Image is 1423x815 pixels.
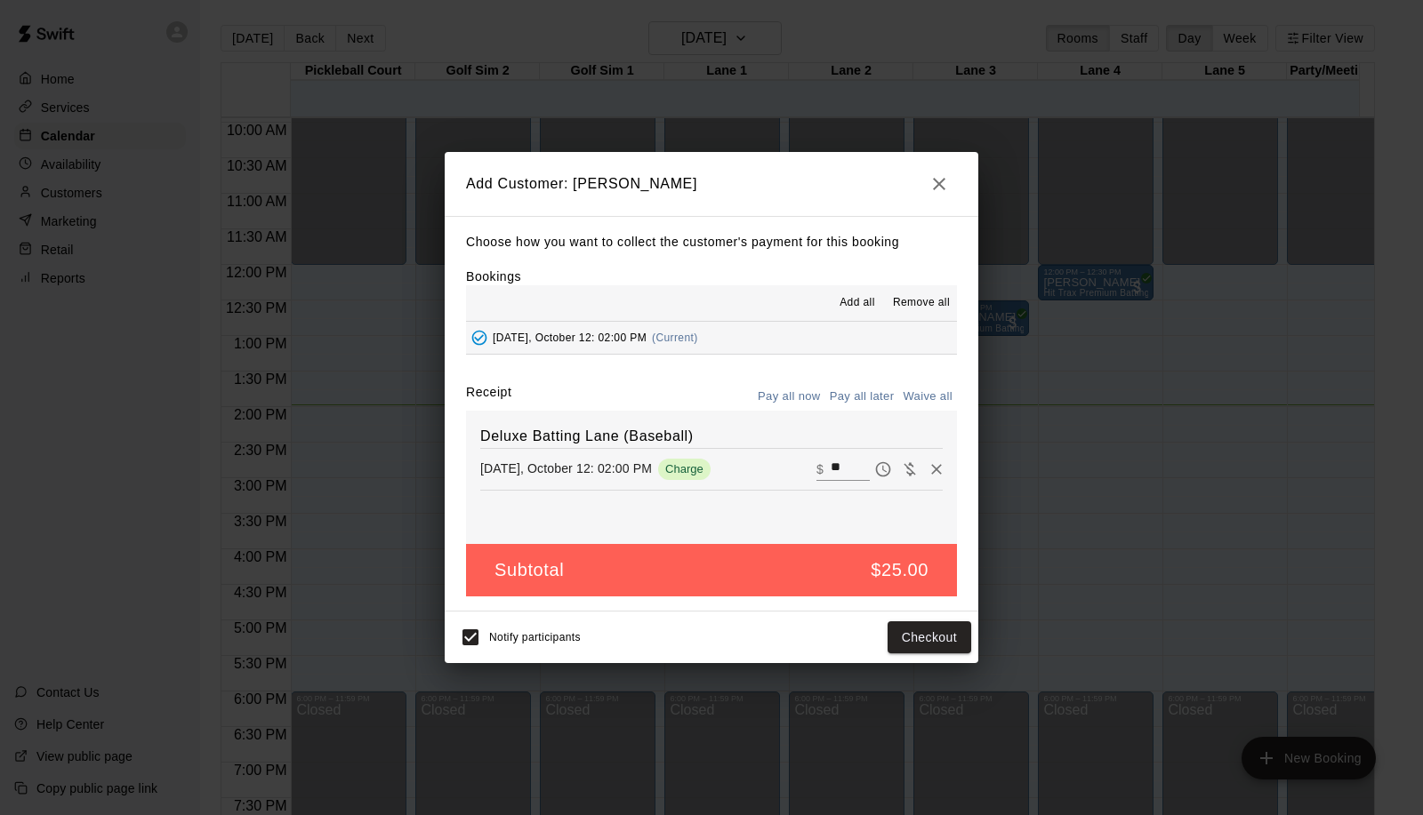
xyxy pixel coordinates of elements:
span: (Current) [652,332,698,344]
button: Add all [829,289,886,317]
span: Waive payment [896,460,923,475]
h5: $25.00 [871,558,929,582]
p: $ [816,460,824,478]
button: Pay all now [753,383,825,411]
button: Waive all [898,383,957,411]
button: Remove all [886,289,957,317]
h5: Subtotal [494,558,564,582]
h2: Add Customer: [PERSON_NAME] [445,152,978,216]
button: Remove [923,456,950,483]
label: Receipt [466,383,511,411]
button: Pay all later [825,383,899,411]
button: Added - Collect Payment[DATE], October 12: 02:00 PM(Current) [466,322,957,355]
span: [DATE], October 12: 02:00 PM [493,332,647,344]
button: Checkout [888,621,971,654]
label: Bookings [466,269,521,284]
p: Choose how you want to collect the customer's payment for this booking [466,231,957,253]
span: Add all [840,294,875,312]
p: [DATE], October 12: 02:00 PM [480,459,652,477]
span: Notify participants [489,631,581,643]
span: Charge [658,462,711,475]
button: Added - Collect Payment [466,324,493,351]
span: Pay later [870,460,896,475]
h6: Deluxe Batting Lane (Baseball) [480,425,943,448]
span: Remove all [893,294,950,312]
